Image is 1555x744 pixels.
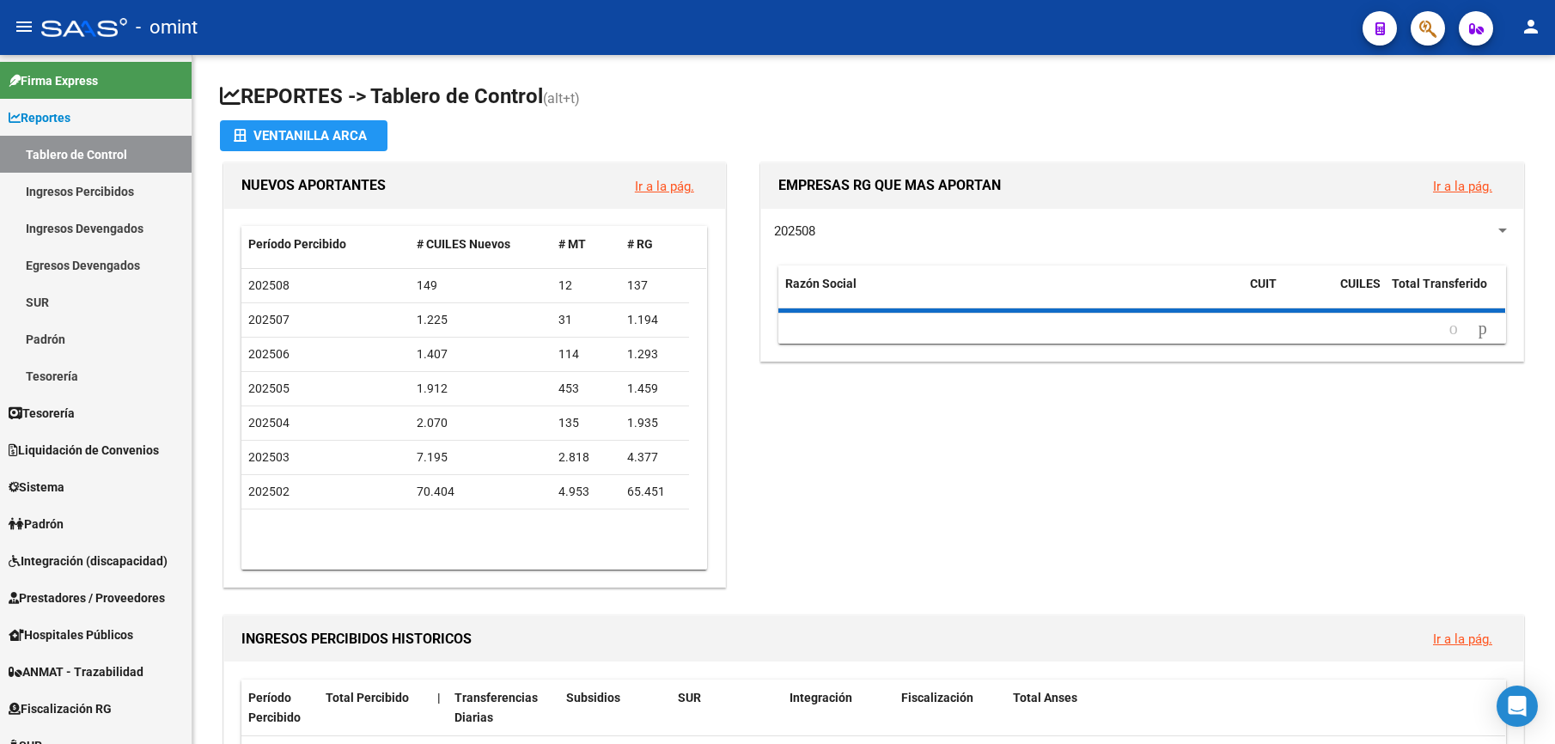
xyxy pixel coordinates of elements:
datatable-header-cell: # MT [552,226,620,263]
datatable-header-cell: Período Percibido [241,226,410,263]
span: Transferencias Diarias [454,691,538,724]
a: go to next page [1471,320,1495,338]
datatable-header-cell: CUILES [1333,265,1385,322]
datatable-header-cell: Integración [783,680,894,736]
button: Ir a la pág. [1419,623,1506,655]
span: CUILES [1340,277,1381,290]
span: 202507 [248,313,290,326]
mat-icon: person [1521,16,1541,37]
span: 202508 [248,278,290,292]
span: 202503 [248,450,290,464]
span: Sistema [9,478,64,497]
div: 1.225 [417,310,546,330]
span: Reportes [9,108,70,127]
div: 1.407 [417,345,546,364]
datatable-header-cell: SUR [671,680,783,736]
div: 70.404 [417,482,546,502]
span: SUR [678,691,701,704]
datatable-header-cell: Total Transferido [1385,265,1505,322]
div: 4.953 [558,482,613,502]
div: Ventanilla ARCA [234,120,374,151]
span: # RG [627,237,653,251]
span: Liquidación de Convenios [9,441,159,460]
datatable-header-cell: Fiscalización [894,680,1006,736]
span: Hospitales Públicos [9,625,133,644]
div: 114 [558,345,613,364]
span: Razón Social [785,277,857,290]
a: go to previous page [1442,320,1466,338]
span: NUEVOS APORTANTES [241,177,386,193]
span: Fiscalización [901,691,973,704]
div: 1.912 [417,379,546,399]
div: 1.194 [627,310,682,330]
span: 202504 [248,416,290,430]
span: Total Transferido [1392,277,1487,290]
span: - omint [136,9,198,46]
span: (alt+t) [543,90,580,107]
div: 4.377 [627,448,682,467]
button: Ir a la pág. [1419,170,1506,202]
datatable-header-cell: Subsidios [559,680,671,736]
div: 149 [417,276,546,296]
span: Período Percibido [248,691,301,724]
span: Fiscalización RG [9,699,112,718]
span: 202505 [248,381,290,395]
datatable-header-cell: # CUILES Nuevos [410,226,552,263]
div: 2.818 [558,448,613,467]
button: Ir a la pág. [621,170,708,202]
span: 202508 [774,223,815,239]
span: # MT [558,237,586,251]
div: 135 [558,413,613,433]
span: Período Percibido [248,237,346,251]
div: 2.070 [417,413,546,433]
button: Ventanilla ARCA [220,120,387,151]
datatable-header-cell: Transferencias Diarias [448,680,559,736]
span: Subsidios [566,691,620,704]
span: Prestadores / Proveedores [9,588,165,607]
span: # CUILES Nuevos [417,237,510,251]
div: 1.293 [627,345,682,364]
datatable-header-cell: Razón Social [778,265,1243,322]
span: | [437,691,441,704]
div: Open Intercom Messenger [1497,686,1538,727]
div: 1.935 [627,413,682,433]
div: 31 [558,310,613,330]
datatable-header-cell: # RG [620,226,689,263]
span: Total Anses [1013,691,1077,704]
div: 12 [558,276,613,296]
datatable-header-cell: CUIT [1243,265,1333,322]
span: ANMAT - Trazabilidad [9,662,143,681]
span: 202502 [248,485,290,498]
span: Padrón [9,515,64,534]
span: Firma Express [9,71,98,90]
div: 1.459 [627,379,682,399]
div: 65.451 [627,482,682,502]
div: 453 [558,379,613,399]
span: Integración (discapacidad) [9,552,168,570]
div: 137 [627,276,682,296]
span: Integración [790,691,852,704]
span: INGRESOS PERCIBIDOS HISTORICOS [241,631,472,647]
a: Ir a la pág. [1433,179,1492,194]
a: Ir a la pág. [1433,631,1492,647]
a: Ir a la pág. [635,179,694,194]
mat-icon: menu [14,16,34,37]
span: CUIT [1250,277,1277,290]
span: Total Percibido [326,691,409,704]
datatable-header-cell: Total Anses [1006,680,1488,736]
span: 202506 [248,347,290,361]
datatable-header-cell: Período Percibido [241,680,319,736]
datatable-header-cell: Total Percibido [319,680,430,736]
span: EMPRESAS RG QUE MAS APORTAN [778,177,1001,193]
datatable-header-cell: | [430,680,448,736]
div: 7.195 [417,448,546,467]
span: Tesorería [9,404,75,423]
h1: REPORTES -> Tablero de Control [220,82,1528,113]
